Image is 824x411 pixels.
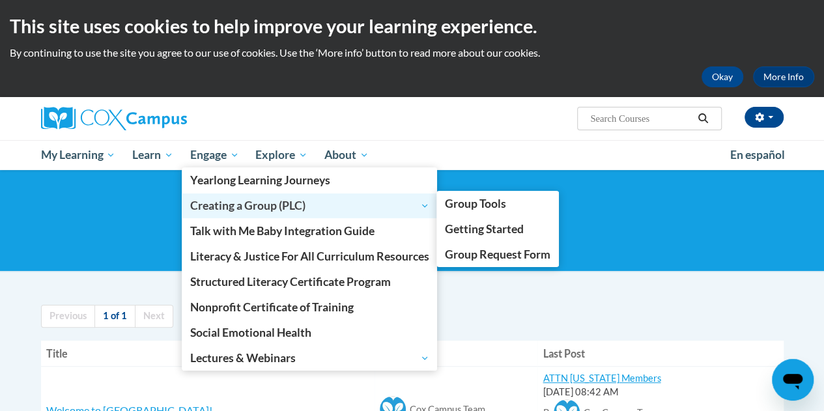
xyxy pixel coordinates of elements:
img: Cox Campus [41,107,187,130]
a: About [316,140,377,170]
a: Next [135,305,173,328]
span: My Learning [40,147,115,163]
a: Yearlong Learning Journeys [182,167,438,193]
span: Group Request Form [445,248,550,261]
a: Learn [124,140,182,170]
span: Yearlong Learning Journeys [190,173,330,187]
a: Cox Campus [41,107,276,130]
span: Talk with Me Baby Integration Guide [190,224,375,238]
span: Structured Literacy Certificate Program [190,275,391,289]
a: Group Request Form [436,242,559,267]
span: Group Tools [445,197,506,210]
input: Search Courses [589,111,693,126]
span: Lectures & Webinars [190,350,429,366]
span: Getting Started [445,222,524,236]
a: Group Discussions [407,190,502,203]
a: Group Tools [436,191,559,216]
span: Social Emotional Health [190,326,311,339]
span: En español [730,148,785,162]
a: Explore [247,140,316,170]
h2: This site uses cookies to help improve your learning experience. [10,13,814,39]
a: Structured Literacy Certificate Program [182,269,438,294]
a: Literacy & Justice For All Curriculum Resources [182,244,438,269]
span: Literacy & Justice For All Curriculum Resources [190,249,429,263]
nav: Page navigation col-md-12 [41,305,784,328]
a: Nonprofit Certificate of Training [182,294,438,320]
span: Engage [190,147,239,163]
a: Previous [41,305,95,328]
a: Getting Started [436,216,559,242]
a: Talk with Me Baby Integration Guide [182,218,438,244]
span: Title [46,347,68,360]
a: Social Emotional Health [182,320,438,345]
span: Last Post [543,347,584,360]
div: Main menu [31,140,793,170]
button: Account Settings [745,107,784,128]
span: Explore [255,147,307,163]
button: Okay [702,66,743,87]
span: About [324,147,369,163]
p: By continuing to use the site you agree to our use of cookies. Use the ‘More info’ button to read... [10,46,814,60]
a: Engage [182,140,248,170]
a: 1 of 1 [94,305,135,328]
a: ATTN [US_STATE] Members [543,373,661,384]
a: My Learning [33,140,124,170]
a: Lectures & Webinars [182,346,438,371]
button: Search [693,111,713,126]
span: Learn [132,147,173,163]
span: Creating a Group (PLC) [190,198,429,214]
a: Creating a Group (PLC) [182,193,438,218]
a: More Info [753,66,814,87]
span: Nonprofit Certificate of Training [190,300,354,314]
a: En español [722,141,793,169]
div: [DATE] 08:42 AM [543,386,778,399]
iframe: Button to launch messaging window [772,359,814,401]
